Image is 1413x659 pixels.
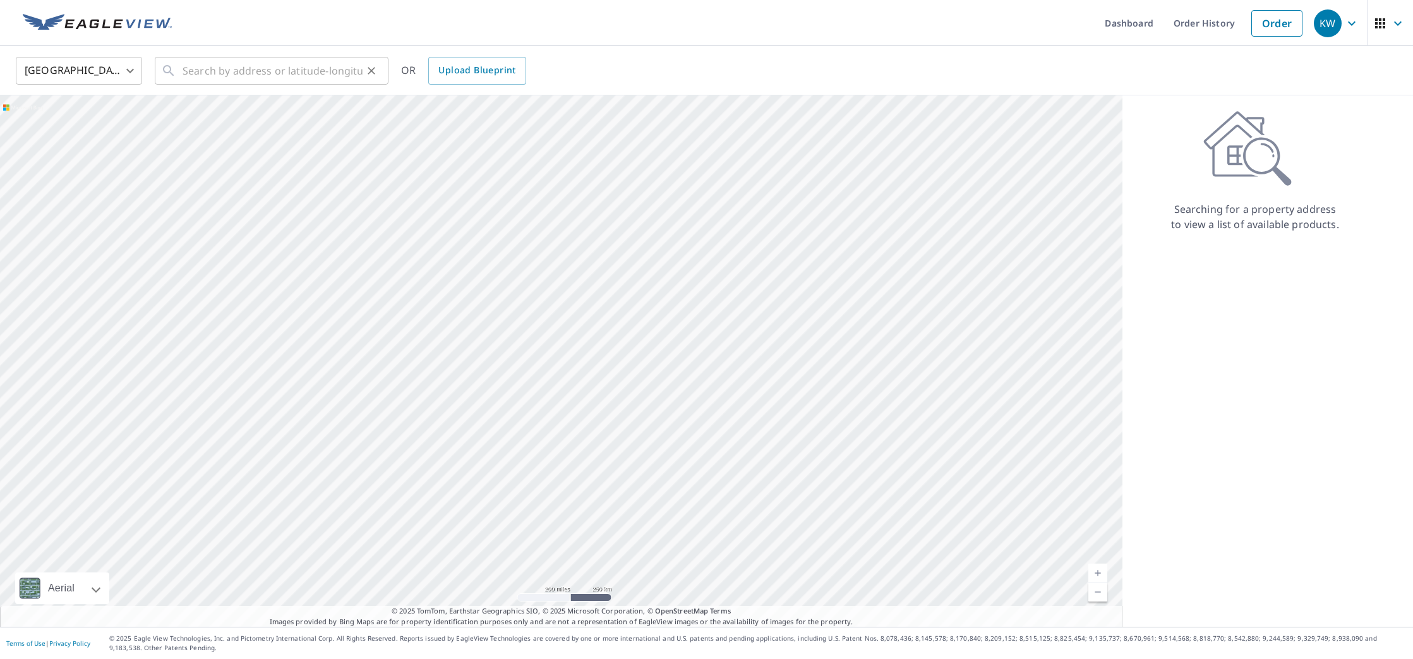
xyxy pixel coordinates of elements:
div: KW [1314,9,1342,37]
div: Aerial [15,572,109,604]
input: Search by address or latitude-longitude [183,53,363,88]
a: Current Level 5, Zoom In [1088,564,1107,583]
img: EV Logo [23,14,172,33]
div: [GEOGRAPHIC_DATA] [16,53,142,88]
div: Aerial [44,572,78,604]
a: Privacy Policy [49,639,90,648]
span: Upload Blueprint [438,63,515,78]
a: Current Level 5, Zoom Out [1088,583,1107,602]
p: | [6,639,90,647]
span: © 2025 TomTom, Earthstar Geographics SIO, © 2025 Microsoft Corporation, © [392,606,731,617]
p: © 2025 Eagle View Technologies, Inc. and Pictometry International Corp. All Rights Reserved. Repo... [109,634,1407,653]
a: OpenStreetMap [655,606,708,615]
a: Terms [710,606,731,615]
div: OR [401,57,526,85]
a: Upload Blueprint [428,57,526,85]
a: Order [1251,10,1302,37]
button: Clear [363,62,380,80]
a: Terms of Use [6,639,45,648]
p: Searching for a property address to view a list of available products. [1170,202,1340,232]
